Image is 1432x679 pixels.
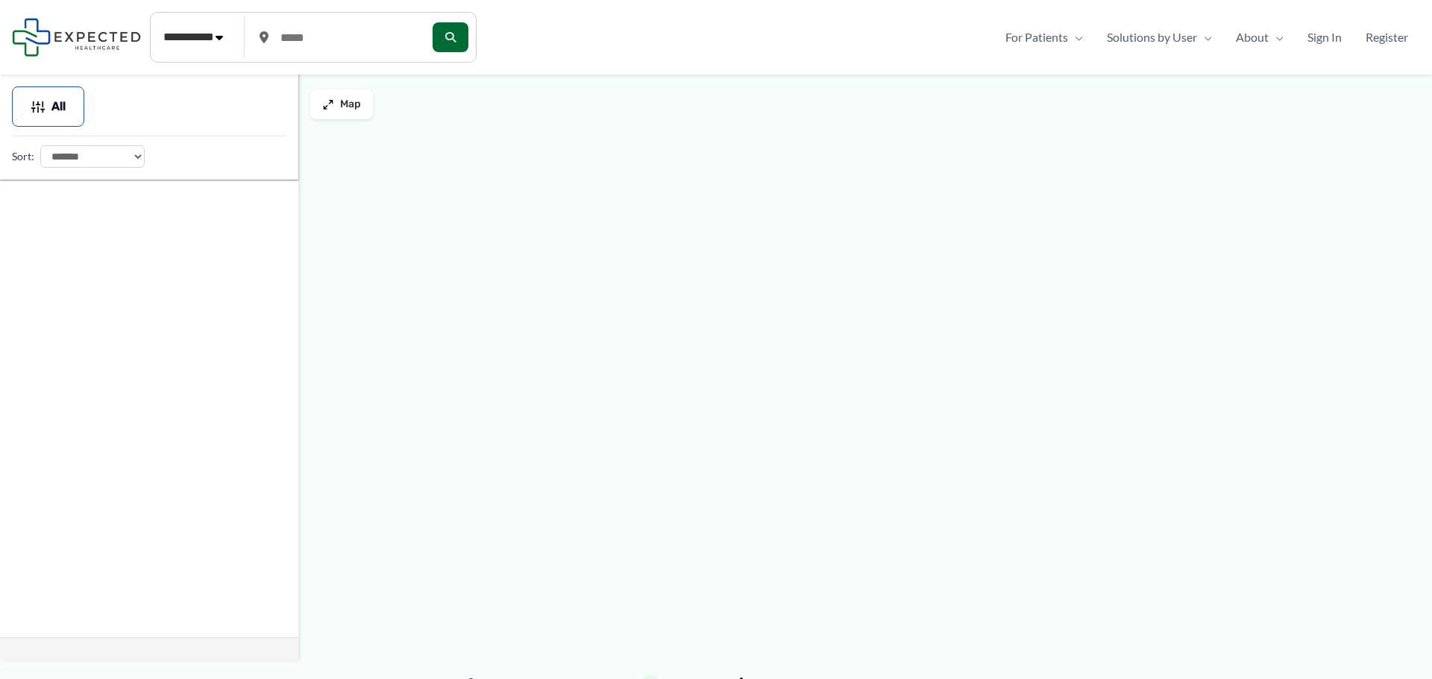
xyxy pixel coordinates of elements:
[322,98,334,110] img: Maximize
[1354,26,1420,48] a: Register
[12,147,34,166] label: Sort:
[12,18,141,56] img: Expected Healthcare Logo - side, dark font, small
[1366,26,1408,48] span: Register
[1296,26,1354,48] a: Sign In
[1224,26,1296,48] a: AboutMenu Toggle
[1095,26,1224,48] a: Solutions by UserMenu Toggle
[1068,26,1083,48] span: Menu Toggle
[1107,26,1197,48] span: Solutions by User
[1307,26,1342,48] span: Sign In
[993,26,1095,48] a: For PatientsMenu Toggle
[1236,26,1269,48] span: About
[1269,26,1284,48] span: Menu Toggle
[1005,26,1068,48] span: For Patients
[51,101,66,112] span: All
[12,86,84,127] button: All
[31,99,45,114] img: Filter
[1197,26,1212,48] span: Menu Toggle
[310,89,373,119] button: Map
[340,98,361,111] span: Map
